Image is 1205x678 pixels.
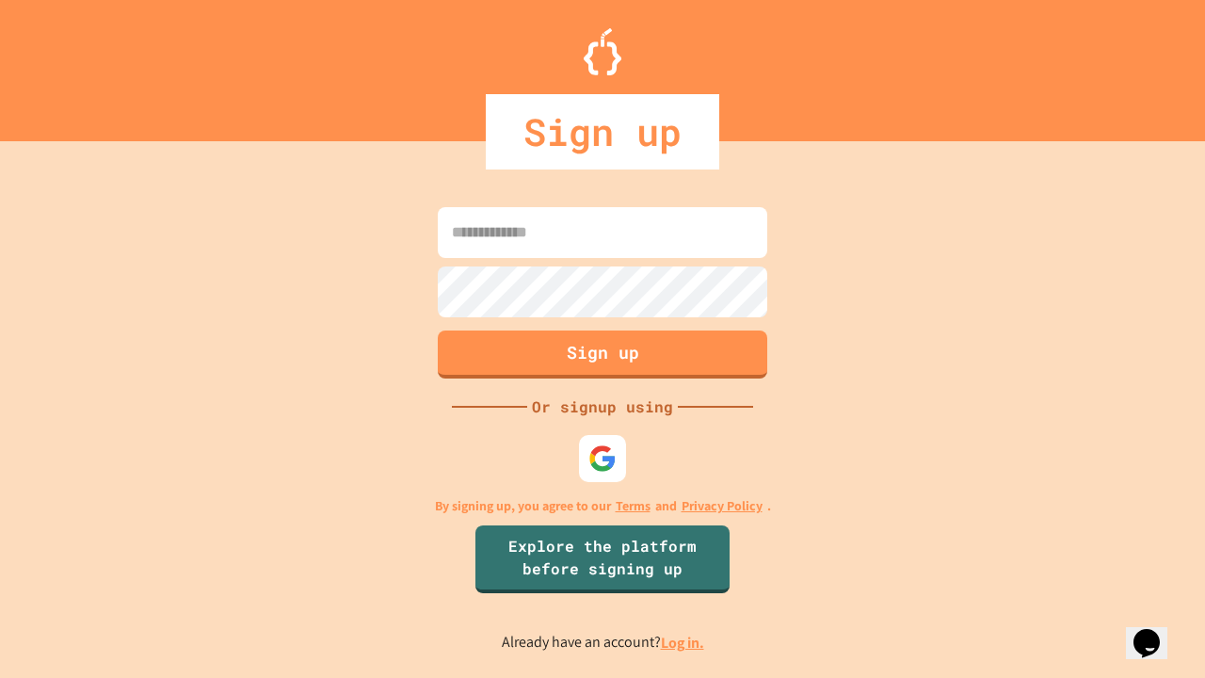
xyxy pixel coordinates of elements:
[435,496,771,516] p: By signing up, you agree to our and .
[616,496,651,516] a: Terms
[527,395,678,418] div: Or signup using
[502,631,704,654] p: Already have an account?
[1049,521,1186,601] iframe: chat widget
[438,331,767,379] button: Sign up
[1126,603,1186,659] iframe: chat widget
[475,525,730,593] a: Explore the platform before signing up
[588,444,617,473] img: google-icon.svg
[661,633,704,653] a: Log in.
[584,28,621,75] img: Logo.svg
[682,496,763,516] a: Privacy Policy
[486,94,719,169] div: Sign up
